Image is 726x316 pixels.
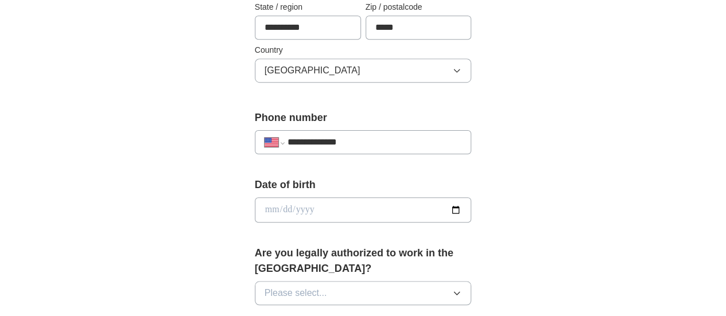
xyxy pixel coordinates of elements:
[255,1,361,13] label: State / region
[265,64,360,77] span: [GEOGRAPHIC_DATA]
[255,245,472,276] label: Are you legally authorized to work in the [GEOGRAPHIC_DATA]?
[255,58,472,83] button: [GEOGRAPHIC_DATA]
[255,110,472,126] label: Phone number
[255,177,472,193] label: Date of birth
[255,44,472,56] label: Country
[265,286,327,300] span: Please select...
[255,281,472,305] button: Please select...
[366,1,472,13] label: Zip / postalcode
